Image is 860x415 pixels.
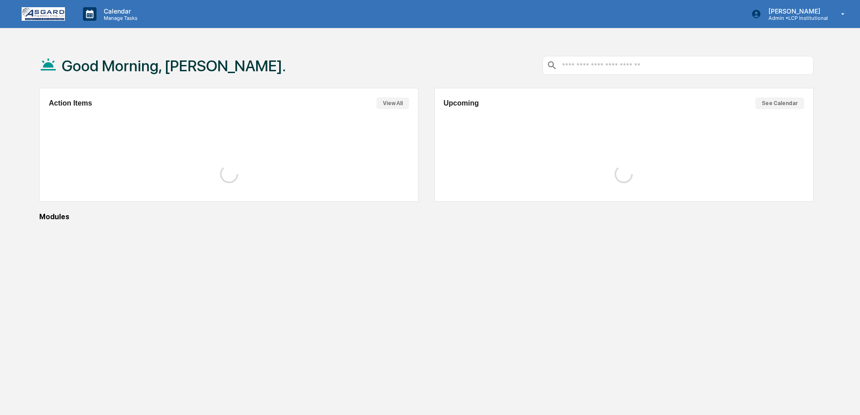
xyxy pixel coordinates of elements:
[62,57,286,75] h1: Good Morning, [PERSON_NAME].
[755,97,804,109] button: See Calendar
[22,7,65,21] img: logo
[97,7,142,15] p: Calendar
[444,99,479,107] h2: Upcoming
[377,97,409,109] button: View All
[49,99,92,107] h2: Action Items
[761,7,828,15] p: [PERSON_NAME]
[761,15,828,21] p: Admin • LCP Institutional
[97,15,142,21] p: Manage Tasks
[39,212,813,221] div: Modules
